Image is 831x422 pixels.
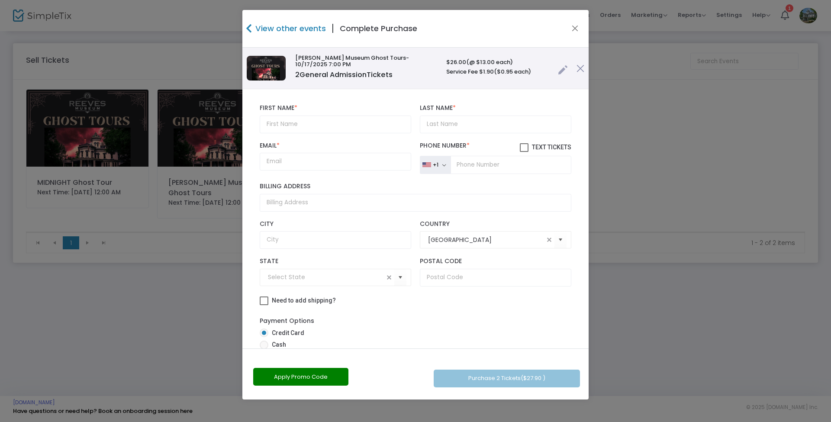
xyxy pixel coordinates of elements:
h6: [PERSON_NAME] Museum Ghost Tours [295,55,438,68]
span: 2 [295,70,300,80]
span: Cash [268,340,286,349]
span: (@ $13.00 each) [466,58,513,66]
input: City [260,231,411,249]
span: -10/17/2025 7:00 PM [295,54,409,69]
h6: $26.00 [446,59,549,66]
input: Postal Code [420,269,571,287]
input: First Name [260,116,411,133]
img: cross.png [577,64,584,72]
h4: View other events [253,23,326,34]
span: | [326,21,340,36]
label: City [260,220,411,228]
input: Email [260,153,411,171]
span: Text Tickets [532,144,571,151]
label: Phone Number [420,142,571,152]
button: Select [394,268,406,286]
span: Credit Card [268,329,304,338]
span: Tickets [367,70,393,80]
h6: Service Fee $1.90 [446,68,549,75]
input: Select State [268,273,384,282]
input: Select Country [428,235,544,245]
input: Last Name [420,116,571,133]
input: Phone Number [451,156,571,174]
label: Postal Code [420,258,571,265]
span: clear [384,272,394,283]
label: Last Name [420,104,571,112]
span: Need to add shipping? [272,297,336,304]
div: +1 [433,161,438,168]
button: Close [570,23,581,34]
label: Billing Address [260,183,571,190]
label: Payment Options [260,316,314,325]
span: clear [544,235,554,245]
button: +1 [420,156,451,174]
label: Country [420,220,571,228]
span: ($0.95 each) [494,68,531,76]
label: State [260,258,411,265]
button: Apply Promo Code [253,368,348,386]
label: Email [260,142,411,150]
button: Select [554,231,567,249]
img: GhostTours2025flyer.png [247,56,286,81]
input: Billing Address [260,194,571,212]
h4: Complete Purchase [340,23,417,34]
label: First Name [260,104,411,112]
span: General Admission [295,70,393,80]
